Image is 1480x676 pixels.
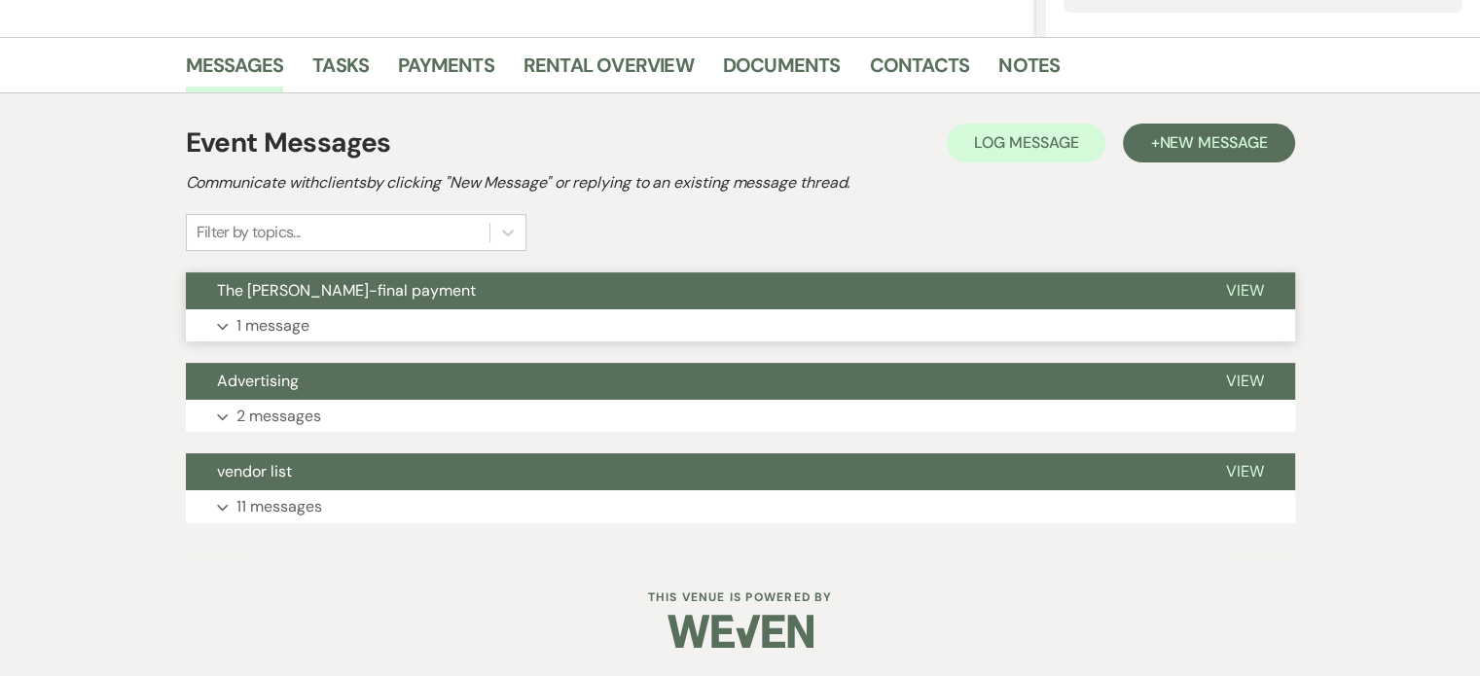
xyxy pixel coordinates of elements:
[523,50,694,92] a: Rental Overview
[974,132,1078,153] span: Log Message
[1195,272,1295,309] button: View
[312,50,369,92] a: Tasks
[1226,461,1264,481] span: View
[1195,453,1295,490] button: View
[398,50,494,92] a: Payments
[1195,363,1295,400] button: View
[668,597,813,665] img: Weven Logo
[217,280,476,301] span: The [PERSON_NAME]-final payment
[186,272,1195,309] button: The [PERSON_NAME]-final payment
[217,461,292,481] span: vendor list
[186,400,1295,433] button: 2 messages
[197,221,301,244] div: Filter by topics...
[186,363,1195,400] button: Advertising
[186,123,391,163] h1: Event Messages
[947,124,1105,162] button: Log Message
[186,490,1295,523] button: 11 messages
[236,313,309,338] p: 1 message
[723,50,841,92] a: Documents
[998,50,1060,92] a: Notes
[1159,132,1267,153] span: New Message
[236,404,321,429] p: 2 messages
[236,494,322,519] p: 11 messages
[186,171,1295,195] h2: Communicate with clients by clicking "New Message" or replying to an existing message thread.
[217,371,299,391] span: Advertising
[870,50,970,92] a: Contacts
[186,453,1195,490] button: vendor list
[186,309,1295,342] button: 1 message
[1226,280,1264,301] span: View
[1226,371,1264,391] span: View
[186,50,284,92] a: Messages
[1123,124,1294,162] button: +New Message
